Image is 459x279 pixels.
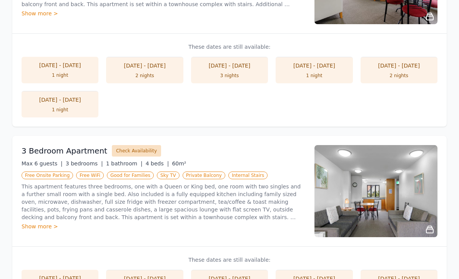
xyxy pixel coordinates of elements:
span: Internal Stairs [228,172,268,179]
span: Private Balcony [183,172,225,179]
div: 1 night [29,72,91,78]
div: [DATE] - [DATE] [29,61,91,69]
span: 4 beds | [146,160,169,167]
span: 1 bathroom | [106,160,143,167]
div: 2 nights [114,73,175,79]
span: Max 6 guests | [22,160,63,167]
div: 2 nights [368,73,430,79]
span: Free Onsite Parking [22,172,73,179]
div: Show more > [22,10,305,17]
span: Good for Families [107,172,154,179]
button: Check Availability [112,145,161,157]
h3: 3 Bedroom Apartment [22,145,107,156]
div: 3 nights [199,73,260,79]
p: These dates are still available: [22,256,437,264]
div: [DATE] - [DATE] [29,96,91,104]
p: These dates are still available: [22,43,437,51]
span: Free WiFi [76,172,104,179]
span: Sky TV [157,172,180,179]
div: Show more > [22,223,305,230]
div: [DATE] - [DATE] [199,62,260,69]
p: This apartment features three bedrooms, one with a Queen or King bed, one room with two singles a... [22,183,305,221]
span: 60m² [172,160,186,167]
span: 3 bedrooms | [66,160,103,167]
div: 1 night [29,107,91,113]
div: [DATE] - [DATE] [114,62,175,69]
div: [DATE] - [DATE] [368,62,430,69]
div: 1 night [283,73,345,79]
div: [DATE] - [DATE] [283,62,345,69]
